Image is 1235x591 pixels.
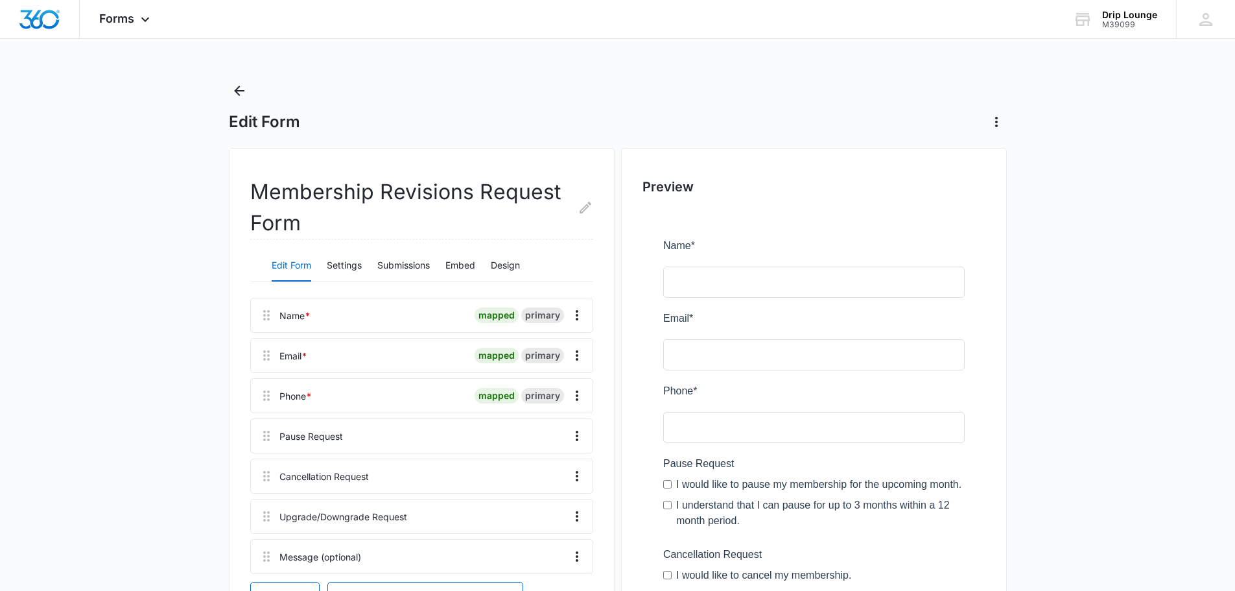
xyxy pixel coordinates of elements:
button: Overflow Menu [567,466,587,487]
button: Overflow Menu [567,546,587,567]
button: Overflow Menu [567,305,587,326]
label: I understand that I can pause for up to 3 months within a 12 month period. [13,259,301,291]
button: Overflow Menu [567,426,587,446]
div: Email [279,349,307,363]
button: Edit Form [272,250,311,282]
button: Edit Form Name [578,176,593,239]
div: mapped [475,388,519,404]
button: Submissions [377,250,430,282]
div: primary [521,308,564,323]
label: I would like to cancel my membership. [13,330,188,345]
div: Phone [279,389,312,403]
button: Back [229,80,250,101]
button: Settings [327,250,362,282]
label: I understand that all accrued membership benefits will expire one year from date of payment. [13,350,301,381]
button: Overflow Menu [567,385,587,406]
div: Upgrade/Downgrade Request [279,510,407,524]
div: Pause Request [279,429,343,443]
iframe: reCAPTCHA [256,535,422,574]
h2: Preview [642,177,985,197]
div: Name [279,309,311,322]
div: Message (optional) [279,550,361,564]
div: mapped [475,348,519,363]
span: Forms [99,12,134,25]
span: Submit [8,549,41,560]
label: I would like to upgrade/downgrade my membership. (Please clarify in the message field below) [13,420,301,452]
button: Actions [986,112,1007,132]
div: account name [1102,10,1157,20]
h2: Membership Revisions Request Form [250,176,593,239]
button: Overflow Menu [567,345,587,366]
button: Design [491,250,520,282]
div: account id [1102,20,1157,29]
button: Overflow Menu [567,506,587,527]
div: Cancellation Request [279,470,369,483]
h1: Edit Form [229,112,300,132]
button: Embed [445,250,475,282]
div: primary [521,348,564,363]
label: I would like to pause my membership for the upcoming month. [13,239,298,254]
div: primary [521,388,564,404]
div: mapped [475,308,519,323]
